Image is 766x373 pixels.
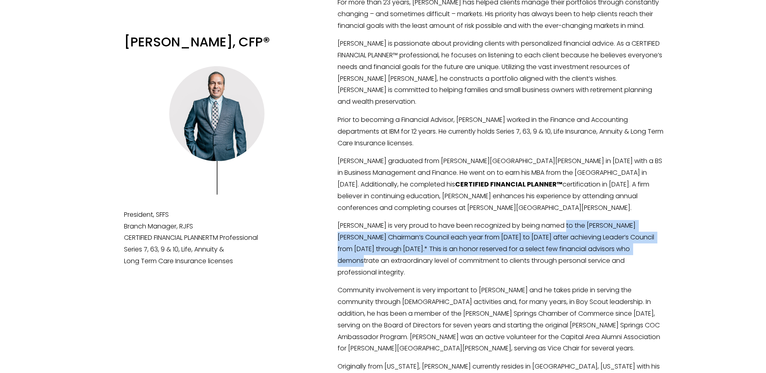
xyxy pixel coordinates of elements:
p: [PERSON_NAME] graduated from [PERSON_NAME][GEOGRAPHIC_DATA][PERSON_NAME] in [DATE] with a BS in B... [338,155,665,214]
p: Prior to becoming a Financial Advisor, [PERSON_NAME] worked in the Finance and Accounting departm... [338,114,665,149]
p: President, SFFS Branch Manager, RJFS CERTIFIED FINANCIAL PLANNERTM Professional Series 7, 63, 9 &... [124,209,309,267]
strong: CERTIFIED FINANCIAL PLANNER™ [455,180,562,189]
p: Community involvement is very important to [PERSON_NAME] and he takes pride in serving the commun... [338,285,665,354]
h3: [PERSON_NAME], CFP® [124,33,309,50]
p: [PERSON_NAME] is very proud to have been recognized by being named to the [PERSON_NAME] [PERSON_N... [338,220,665,278]
p: [PERSON_NAME] is passionate about providing clients with personalized financial advice. As a CERT... [338,38,665,108]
